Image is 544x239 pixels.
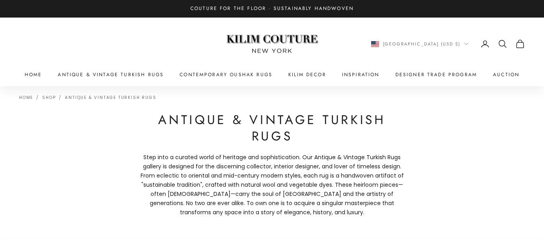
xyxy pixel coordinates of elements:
[288,71,326,79] summary: Kilim Decor
[42,95,56,101] a: Shop
[19,71,525,79] nav: Primary navigation
[371,39,525,49] nav: Secondary navigation
[180,71,272,79] a: Contemporary Oushak Rugs
[65,95,156,101] a: Antique & Vintage Turkish Rugs
[342,71,380,79] a: Inspiration
[222,25,322,63] img: Logo of Kilim Couture New York
[25,71,42,79] a: Home
[493,71,519,79] a: Auction
[190,5,354,13] p: Couture for the Floor · Sustainably Handwoven
[19,95,33,101] a: Home
[371,41,379,47] img: United States
[137,112,407,144] h1: Antique & Vintage Turkish Rugs
[383,40,461,47] span: [GEOGRAPHIC_DATA] (USD $)
[395,71,477,79] a: Designer Trade Program
[371,40,469,47] button: Change country or currency
[137,153,407,217] p: Step into a curated world of heritage and sophistication. Our Antique & Vintage Turkish Rugs gall...
[19,94,156,100] nav: Breadcrumb
[58,71,164,79] a: Antique & Vintage Turkish Rugs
